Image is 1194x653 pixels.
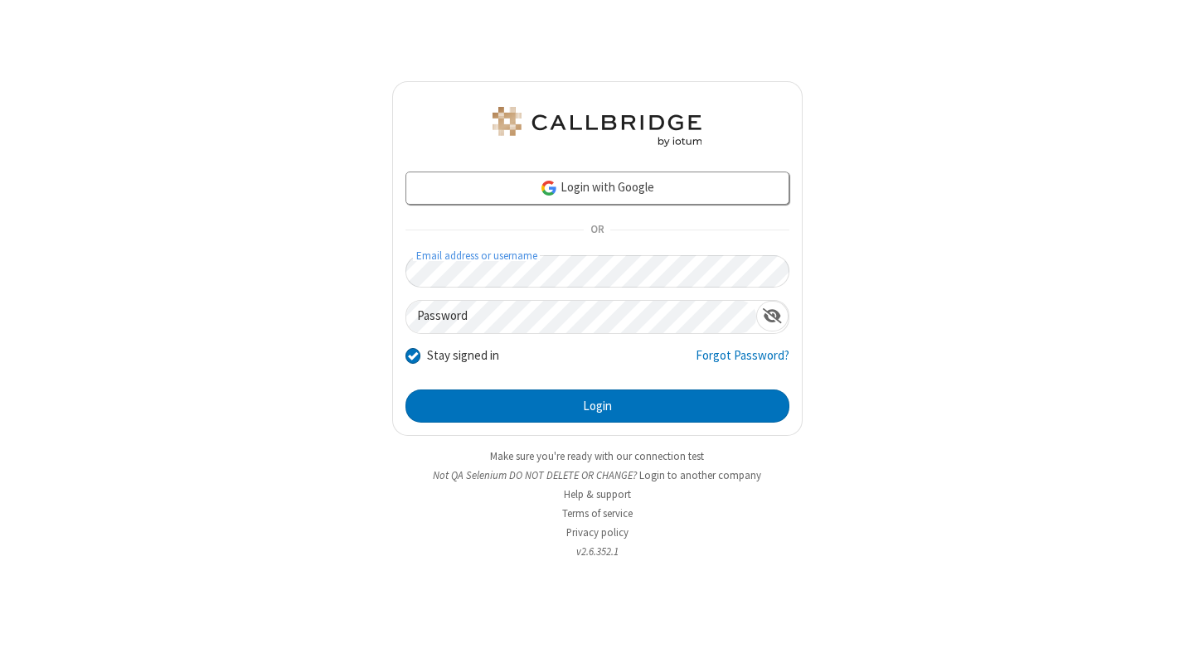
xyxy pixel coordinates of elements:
[405,389,789,423] button: Login
[406,301,756,333] input: Password
[392,544,803,559] li: v2.6.352.1
[1153,610,1182,641] iframe: Chat
[562,506,633,520] a: Terms of service
[405,255,789,288] input: Email address or username
[639,467,761,483] button: Login to another company
[392,467,803,483] li: Not QA Selenium DO NOT DELETE OR CHANGE?
[490,449,704,463] a: Make sure you're ready with our connection test
[489,107,705,147] img: QA Selenium DO NOT DELETE OR CHANGE
[566,525,629,539] a: Privacy policy
[540,179,558,197] img: google-icon.png
[564,487,631,501] a: Help & support
[427,346,499,365] label: Stay signed in
[696,346,789,378] a: Forgot Password?
[584,219,610,242] span: OR
[756,301,789,331] div: Show password
[405,172,789,205] a: Login with Google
